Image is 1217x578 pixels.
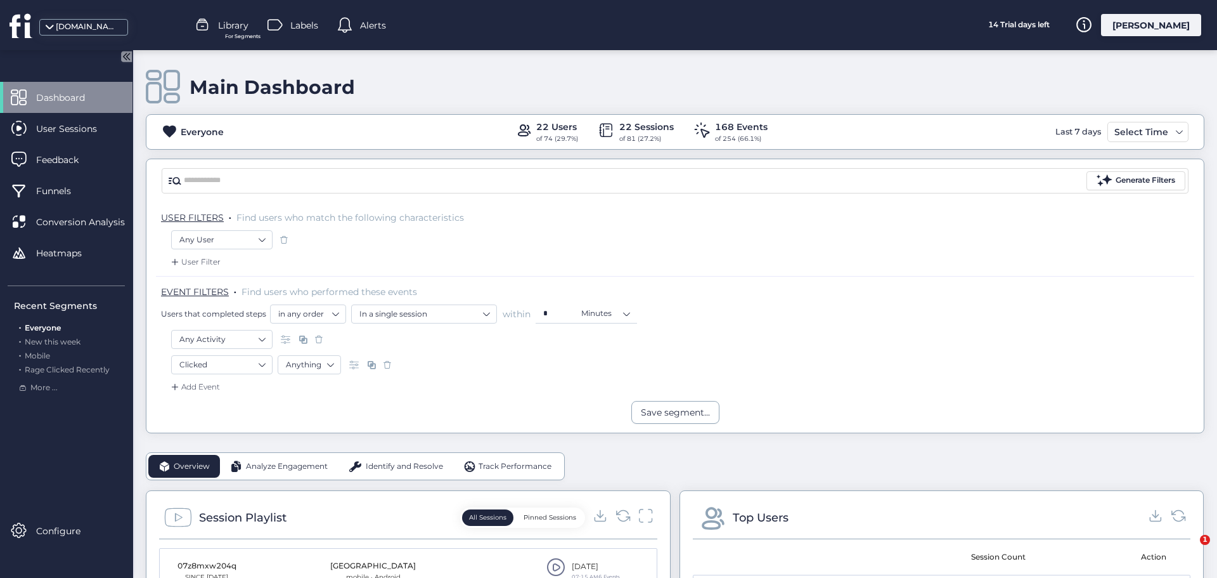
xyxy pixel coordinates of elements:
[360,18,386,32] span: Alerts
[536,120,578,134] div: 22 Users
[246,461,328,473] span: Analyze Engagement
[19,348,21,360] span: .
[581,304,629,323] nz-select-item: Minutes
[479,461,551,473] span: Track Performance
[503,308,531,320] span: within
[366,461,443,473] span: Identify and Resolve
[179,355,264,374] nz-select-item: Clicked
[641,405,710,419] div: Save segment...
[715,120,768,134] div: 168 Events
[175,560,238,572] div: 07z8mxw204q
[36,524,100,538] span: Configure
[14,299,125,313] div: Recent Segments
[1200,535,1210,545] span: 1
[25,365,110,374] span: Rage Clicked Recently
[161,286,229,298] span: EVENT FILTERS
[1101,14,1201,36] div: [PERSON_NAME]
[619,120,674,134] div: 22 Sessions
[36,184,90,198] span: Funnels
[36,122,116,136] span: User Sessions
[278,305,338,324] nz-select-item: in any order
[190,76,355,99] div: Main Dashboard
[25,351,50,360] span: Mobile
[25,337,80,346] span: New this week
[619,134,674,144] div: of 81 (27.2%)
[1174,535,1204,565] iframe: Intercom live chat
[229,209,231,222] span: .
[733,509,789,527] div: Top Users
[225,32,261,41] span: For Segments
[536,134,578,144] div: of 74 (29.7%)
[241,286,417,298] span: Find users who performed these events
[30,382,58,394] span: More ...
[19,320,21,332] span: .
[971,14,1066,36] div: 14 Trial days left
[181,125,224,139] div: Everyone
[330,560,416,572] div: [GEOGRAPHIC_DATA]
[169,256,221,268] div: User Filter
[234,284,236,296] span: .
[1111,124,1171,140] div: Select Time
[517,509,583,526] button: Pinned Sessions
[290,18,318,32] span: Labels
[937,539,1059,575] mat-header-cell: Session Count
[161,308,266,319] span: Users that completed steps
[572,561,620,573] div: [DATE]
[36,153,98,167] span: Feedback
[715,134,768,144] div: of 254 (66.1%)
[1059,539,1182,575] mat-header-cell: Action
[169,381,220,393] div: Add Event
[174,461,210,473] span: Overview
[179,330,264,349] nz-select-item: Any Activity
[199,509,287,527] div: Session Playlist
[218,18,248,32] span: Library
[19,334,21,346] span: .
[36,246,101,260] span: Heatmaps
[179,230,264,249] nz-select-item: Any User
[56,21,119,33] div: [DOMAIN_NAME]
[19,362,21,374] span: .
[1116,174,1175,187] div: Generate Filters
[36,91,104,105] span: Dashboard
[462,509,513,526] button: All Sessions
[359,305,489,324] nz-select-item: In a single session
[161,212,224,223] span: USER FILTERS
[36,215,144,229] span: Conversion Analysis
[236,212,464,223] span: Find users who match the following characteristics
[1086,171,1185,190] button: Generate Filters
[286,355,333,374] nz-select-item: Anything
[1052,122,1104,142] div: Last 7 days
[25,323,61,332] span: Everyone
